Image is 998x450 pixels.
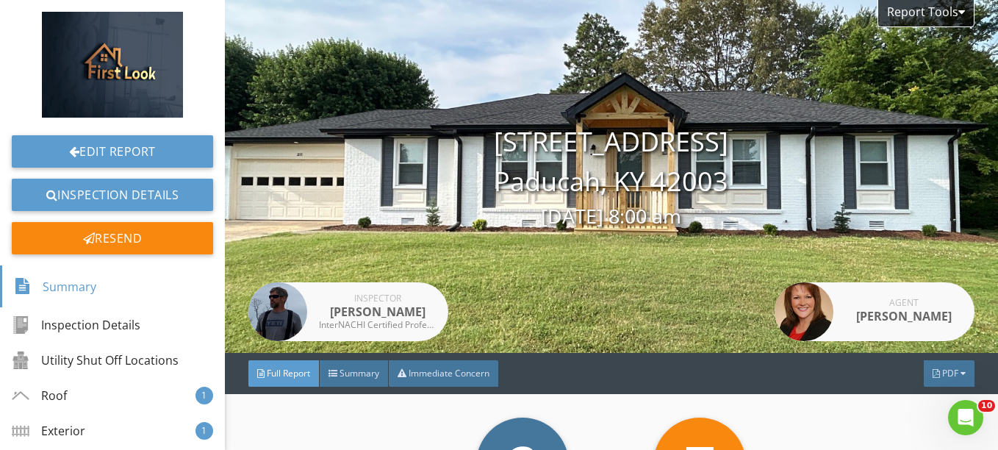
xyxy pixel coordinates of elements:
[845,299,963,307] div: Agent
[978,400,995,412] span: 10
[948,400,983,435] iframe: Intercom live chat
[195,387,213,404] div: 1
[42,12,183,118] img: hnd-72a0322e98253f74fc384856adf90be8-16452836082327_2.png
[319,303,437,321] div: [PERSON_NAME]
[248,282,448,341] a: Inspector [PERSON_NAME] InterNACHI Certified Professional Inspector
[12,222,213,254] div: Resend
[12,422,85,440] div: Exterior
[12,135,213,168] a: Edit Report
[12,316,140,334] div: Inspection Details
[845,307,963,325] div: [PERSON_NAME]
[14,274,96,299] div: Summary
[340,367,379,379] span: Summary
[267,367,310,379] span: Full Report
[195,422,213,440] div: 1
[225,201,998,232] div: [DATE] 8:00 am
[942,367,958,379] span: PDF
[225,122,998,232] div: [STREET_ADDRESS] Paducah, KY 42003
[319,321,437,329] div: InterNACHI Certified Professional Inspector
[12,179,213,211] a: Inspection Details
[409,367,489,379] span: Immediate Concern
[248,282,307,341] img: profile_6.png
[775,282,833,341] img: Mel_Watson.jpg
[12,351,179,369] div: Utility Shut Off Locations
[319,294,437,303] div: Inspector
[12,387,67,404] div: Roof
